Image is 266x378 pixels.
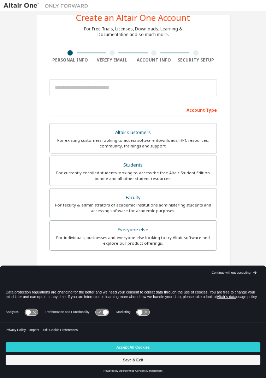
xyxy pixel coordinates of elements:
[54,138,212,149] div: For existing customers looking to access software downloads, HPC resources, community, trainings ...
[49,57,91,63] div: Personal Info
[4,2,92,9] img: Altair One
[54,235,212,246] div: For individuals, businesses and everyone else looking to try Altair software and explore our prod...
[133,57,175,63] div: Account Info
[54,202,212,214] div: For faculty & administrators of academic institutions administering students and accessing softwa...
[54,225,212,235] div: Everyone else
[175,57,217,63] div: Security Setup
[49,261,217,273] div: Your Profile
[54,128,212,138] div: Altair Customers
[84,26,182,37] div: For Free Trials, Licenses, Downloads, Learning & Documentation and so much more.
[91,57,133,63] div: Verify Email
[54,193,212,203] div: Faculty
[54,160,212,170] div: Students
[54,170,212,181] div: For currently enrolled students looking to access the free Altair Student Edition bundle and all ...
[49,104,217,115] div: Account Type
[76,13,190,22] div: Create an Altair One Account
